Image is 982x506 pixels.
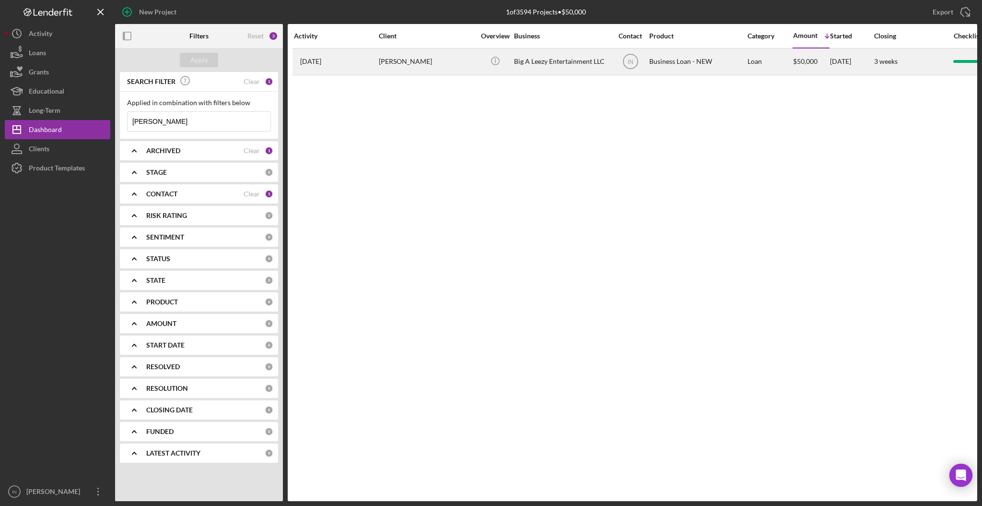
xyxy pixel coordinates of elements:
[649,49,745,74] div: Business Loan - NEW
[265,146,273,155] div: 1
[265,406,273,414] div: 0
[146,277,165,284] b: STATE
[190,53,208,67] div: Apply
[514,32,610,40] div: Business
[793,32,818,39] div: Amount
[748,32,792,40] div: Category
[146,385,188,392] b: RESOLUTION
[244,78,260,85] div: Clear
[830,49,873,74] div: [DATE]
[29,139,49,161] div: Clients
[5,158,110,178] button: Product Templates
[477,32,513,40] div: Overview
[265,362,273,371] div: 0
[115,2,186,22] button: New Project
[29,62,49,84] div: Grants
[265,276,273,285] div: 0
[265,168,273,177] div: 0
[146,298,178,306] b: PRODUCT
[265,449,273,458] div: 0
[146,169,167,176] b: STAGE
[5,120,110,139] button: Dashboard
[5,43,110,62] button: Loans
[649,32,745,40] div: Product
[923,2,977,22] button: Export
[146,147,180,155] b: ARCHIVED
[127,99,271,107] div: Applied in combination with filters below
[269,31,278,41] div: 3
[628,59,633,65] text: IN
[506,8,586,16] div: 1 of 3594 Projects • $50,000
[12,489,17,494] text: IN
[265,298,273,306] div: 0
[24,482,86,504] div: [PERSON_NAME]
[29,82,64,103] div: Educational
[146,190,177,198] b: CONTACT
[146,428,174,435] b: FUNDED
[180,53,218,67] button: Apply
[5,62,110,82] button: Grants
[265,254,273,263] div: 0
[379,49,475,74] div: [PERSON_NAME]
[265,319,273,328] div: 0
[265,77,273,86] div: 1
[244,190,260,198] div: Clear
[294,32,378,40] div: Activity
[5,482,110,501] button: IN[PERSON_NAME]
[146,449,200,457] b: LATEST ACTIVITY
[5,82,110,101] button: Educational
[5,24,110,43] button: Activity
[29,101,60,122] div: Long-Term
[244,147,260,155] div: Clear
[949,464,972,487] div: Open Intercom Messenger
[265,190,273,198] div: 1
[874,57,898,65] time: 3 weeks
[146,406,193,414] b: CLOSING DATE
[830,32,873,40] div: Started
[265,233,273,241] div: 0
[29,24,52,46] div: Activity
[933,2,953,22] div: Export
[612,32,648,40] div: Contact
[146,320,176,327] b: AMOUNT
[5,101,110,120] button: Long-Term
[139,2,176,22] div: New Project
[300,58,321,65] time: 2025-07-25 15:48
[146,363,180,371] b: RESOLVED
[265,211,273,220] div: 0
[265,427,273,436] div: 0
[247,32,264,40] div: Reset
[793,49,829,74] div: $50,000
[265,341,273,349] div: 0
[379,32,475,40] div: Client
[189,32,209,40] b: Filters
[146,212,187,219] b: RISK RATING
[514,49,610,74] div: Big A Leezy Entertainment LLC
[29,158,85,180] div: Product Templates
[29,120,62,142] div: Dashboard
[146,255,170,263] b: STATUS
[265,384,273,393] div: 0
[146,233,184,241] b: SENTIMENT
[29,43,46,65] div: Loans
[5,139,110,158] button: Clients
[146,341,185,349] b: START DATE
[748,49,792,74] div: Loan
[127,78,175,85] b: SEARCH FILTER
[874,32,946,40] div: Closing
